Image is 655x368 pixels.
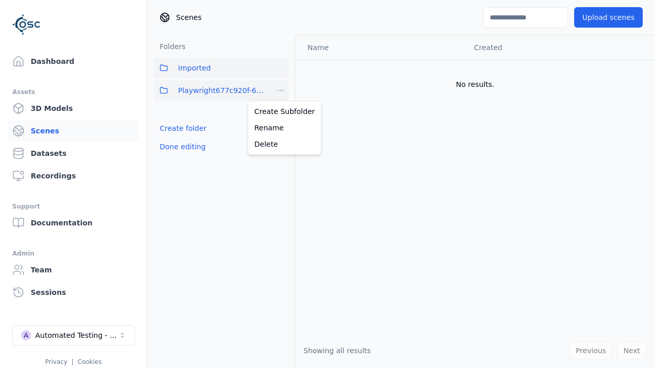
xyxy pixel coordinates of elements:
[250,136,319,152] a: Delete
[250,103,319,120] a: Create Subfolder
[250,120,319,136] a: Rename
